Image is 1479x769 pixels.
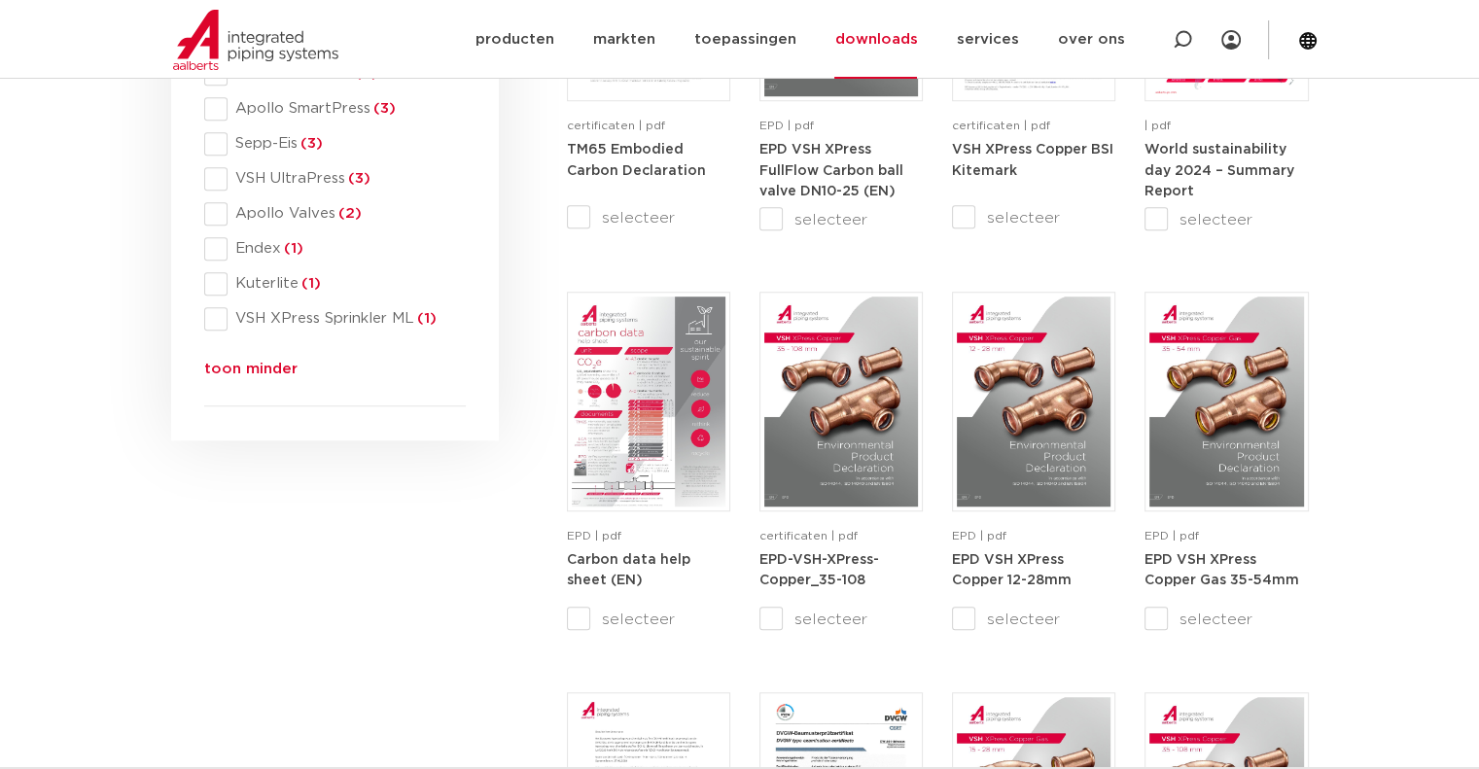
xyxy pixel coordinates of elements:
div: Apollo SmartPress(3) [204,97,466,121]
img: VSH-XPress-Copper-Gas-35-54mm_A4EPD_5011490_EN-pdf.jpg [1149,297,1303,507]
strong: EPD VSH XPress Copper 12-28mm [952,553,1072,588]
span: VSH UltraPress [228,169,466,189]
span: VSH XPress Sprinkler ML [228,309,466,329]
span: (3) [370,101,396,116]
span: Endex [228,239,466,259]
div: VSH XPress Sprinkler ML(1) [204,307,466,331]
strong: VSH XPress Copper BSI Kitemark [952,143,1113,178]
label: selecteer [567,206,730,229]
div: Sepp-Eis(3) [204,132,466,156]
label: selecteer [952,206,1115,229]
strong: World sustainability day 2024 – Summary Report [1144,143,1294,198]
span: Kuterlite [228,274,466,294]
span: certificaten | pdf [567,120,665,131]
div: Endex(1) [204,237,466,261]
span: EPD | pdf [1144,530,1199,542]
strong: Carbon data help sheet (EN) [567,553,690,588]
a: TM65 Embodied Carbon Declaration [567,142,706,178]
span: Sepp-Eis [228,134,466,154]
a: EPD-VSH-XPress-Copper_35-108 [759,552,879,588]
div: Apollo Valves(2) [204,202,466,226]
div: Kuterlite(1) [204,272,466,296]
img: EPD-VSH-XPress-Copper_35-108-1-pdf.jpg [764,297,918,507]
span: (2) [335,206,362,221]
a: World sustainability day 2024 – Summary Report [1144,142,1294,198]
strong: EPD VSH XPress FullFlow Carbon ball valve DN10-25 (EN) [759,143,903,198]
a: Carbon data help sheet (EN) [567,552,690,588]
span: EPD | pdf [759,120,814,131]
label: selecteer [759,208,923,231]
span: (3) [345,171,370,186]
label: selecteer [567,608,730,631]
label: selecteer [1144,208,1308,231]
a: EPD VSH XPress Copper 12-28mm [952,552,1072,588]
span: (1) [414,311,437,326]
div: VSH UltraPress(3) [204,167,466,191]
span: EPD | pdf [567,530,621,542]
span: (1) [281,241,303,256]
span: | pdf [1144,120,1171,131]
strong: EPD-VSH-XPress-Copper_35-108 [759,553,879,588]
span: (1) [299,276,321,291]
a: VSH XPress Copper BSI Kitemark [952,142,1113,178]
strong: EPD VSH XPress Copper Gas 35-54mm [1144,553,1299,588]
a: EPD VSH XPress Copper Gas 35-54mm [1144,552,1299,588]
label: selecteer [1144,608,1308,631]
span: certificaten | pdf [952,120,1050,131]
button: toon minder [204,358,298,389]
span: (3) [298,136,323,151]
img: VSH-XPress-Copper-12-28mm_A4EPD_5011468_EN-pdf.jpg [957,297,1110,507]
span: Apollo Valves [228,204,466,224]
a: EPD VSH XPress FullFlow Carbon ball valve DN10-25 (EN) [759,142,903,198]
img: Carbon-data-help-sheet-pdf.jpg [572,297,725,507]
strong: TM65 Embodied Carbon Declaration [567,143,706,178]
span: Apollo SmartPress [228,99,466,119]
label: selecteer [952,608,1115,631]
label: selecteer [759,608,923,631]
span: certificaten | pdf [759,530,858,542]
span: EPD | pdf [952,530,1006,542]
